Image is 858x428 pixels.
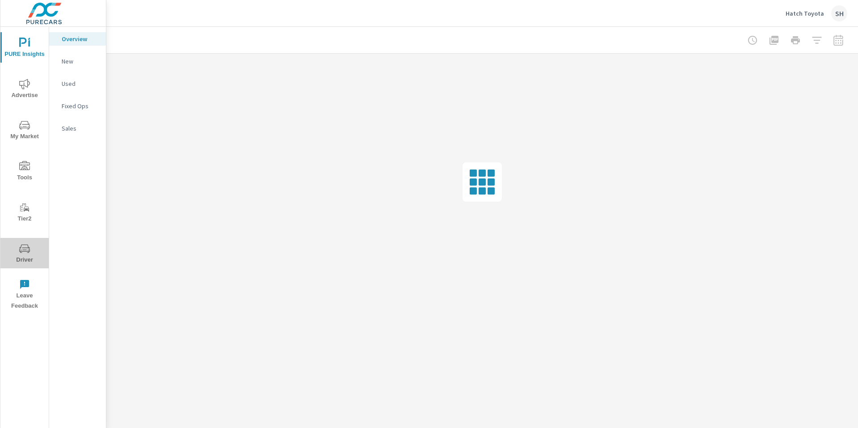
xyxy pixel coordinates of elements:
[62,124,99,133] p: Sales
[49,122,106,135] div: Sales
[49,77,106,90] div: Used
[49,99,106,113] div: Fixed Ops
[786,9,824,17] p: Hatch Toyota
[3,161,46,183] span: Tools
[62,57,99,66] p: New
[3,38,46,59] span: PURE Insights
[3,120,46,142] span: My Market
[3,279,46,311] span: Leave Feedback
[49,32,106,46] div: Overview
[3,243,46,265] span: Driver
[49,55,106,68] div: New
[62,102,99,110] p: Fixed Ops
[3,202,46,224] span: Tier2
[3,79,46,101] span: Advertise
[0,27,49,315] div: nav menu
[62,34,99,43] p: Overview
[62,79,99,88] p: Used
[831,5,847,21] div: SH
